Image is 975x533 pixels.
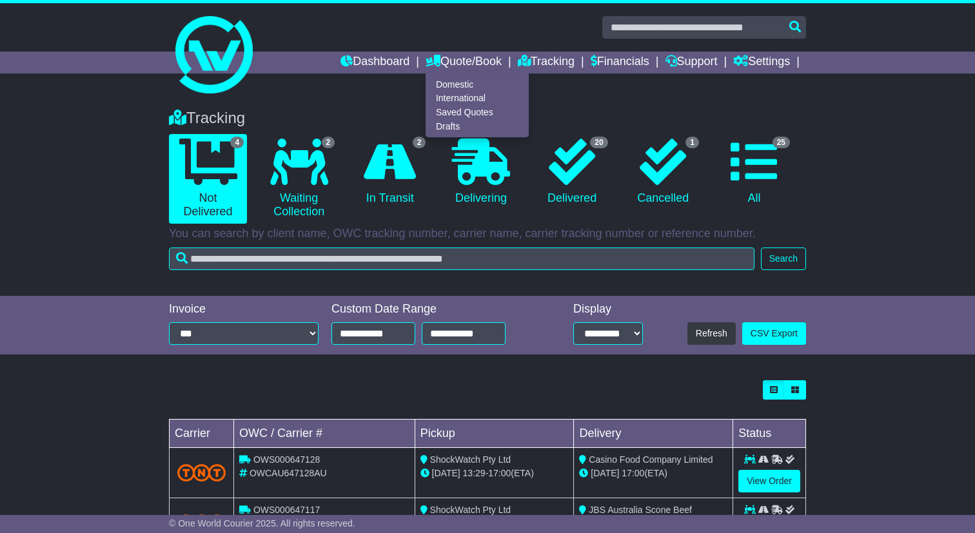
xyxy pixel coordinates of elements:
[250,468,327,478] span: OWCAU647128AU
[733,52,790,73] a: Settings
[331,302,535,316] div: Custom Date Range
[430,454,511,465] span: ShockWatch Pty Ltd
[589,505,692,515] span: JBS Australia Scone Beef
[733,420,806,448] td: Status
[591,52,649,73] a: Financials
[230,137,244,148] span: 4
[463,468,486,478] span: 13:29
[426,73,529,137] div: Quote/Book
[518,52,575,73] a: Tracking
[420,467,569,480] div: - (ETA)
[579,467,727,480] div: (ETA)
[177,514,226,532] img: TNT_Domestic.png
[415,420,574,448] td: Pickup
[574,420,733,448] td: Delivery
[260,134,338,224] a: 2 Waiting Collection
[426,92,528,106] a: International
[687,322,736,345] button: Refresh
[591,468,619,478] span: [DATE]
[442,134,520,210] a: Delivering
[351,134,429,210] a: 2 In Transit
[685,137,699,148] span: 1
[169,227,806,241] p: You can search by client name, OWC tracking number, carrier name, carrier tracking number or refe...
[426,52,502,73] a: Quote/Book
[162,109,812,128] div: Tracking
[622,468,644,478] span: 17:00
[253,454,320,465] span: OWS000647128
[665,52,718,73] a: Support
[169,134,247,224] a: 4 Not Delivered
[573,302,643,316] div: Display
[340,52,409,73] a: Dashboard
[169,302,319,316] div: Invoice
[253,505,320,515] span: OWS000647117
[715,134,793,210] a: 25 All
[430,505,511,515] span: ShockWatch Pty Ltd
[742,322,806,345] a: CSV Export
[177,464,226,481] img: TNT_Domestic.png
[169,518,355,528] span: © One World Courier 2025. All rights reserved.
[533,134,611,210] a: 20 Delivered
[738,470,800,492] a: View Order
[589,454,713,465] span: Casino Food Company Limited
[426,106,528,120] a: Saved Quotes
[322,137,335,148] span: 2
[234,420,415,448] td: OWC / Carrier #
[170,420,234,448] td: Carrier
[413,137,426,148] span: 2
[624,134,702,210] a: 1 Cancelled
[426,119,528,133] a: Drafts
[426,77,528,92] a: Domestic
[488,468,511,478] span: 17:00
[773,137,790,148] span: 25
[432,468,460,478] span: [DATE]
[761,247,806,270] button: Search
[590,137,607,148] span: 20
